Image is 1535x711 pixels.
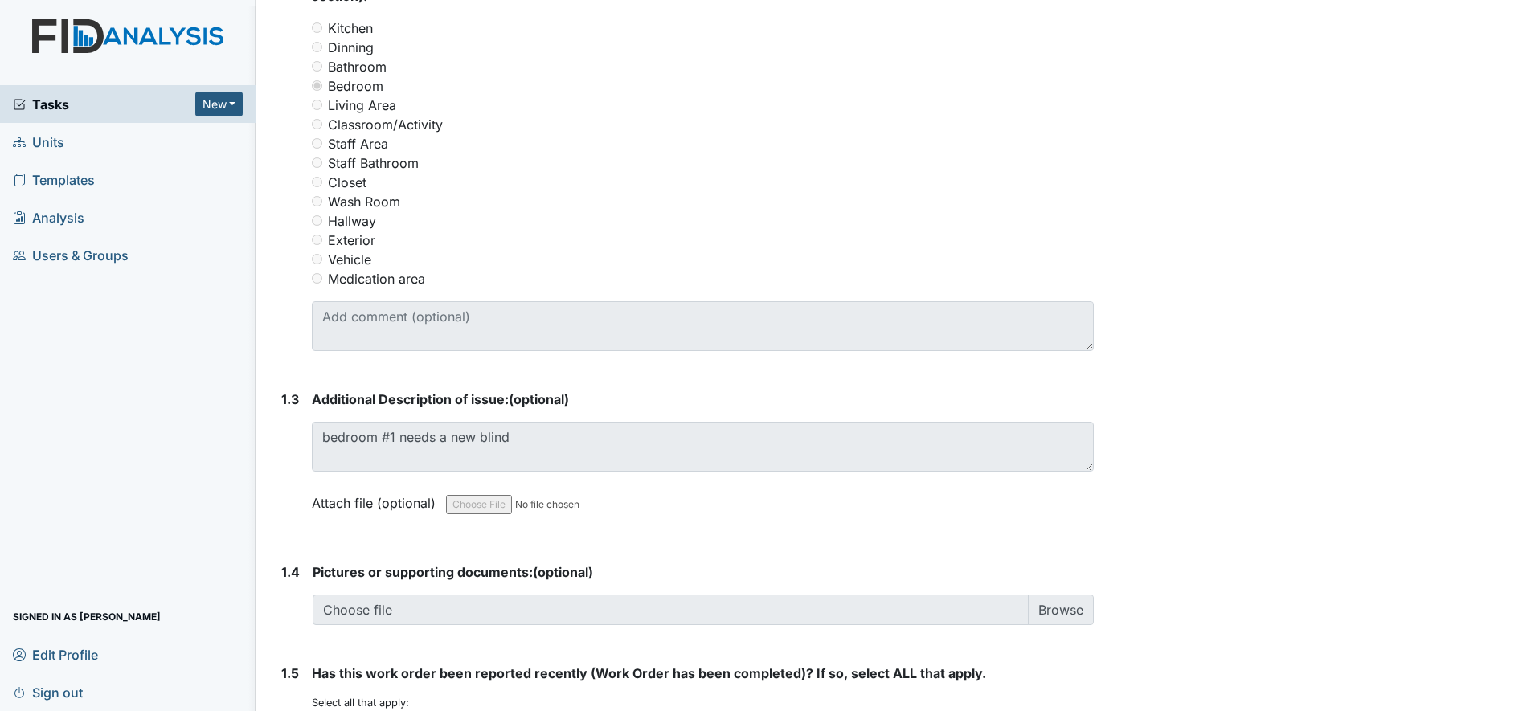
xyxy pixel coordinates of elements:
span: Templates [13,167,95,192]
input: Hallway [312,215,322,226]
label: Attach file (optional) [312,484,442,513]
strong: (optional) [312,390,1094,409]
label: Bedroom [328,76,383,96]
label: Exterior [328,231,375,250]
span: Signed in as [PERSON_NAME] [13,604,161,629]
span: Units [13,129,64,154]
input: Staff Area [312,138,322,149]
input: Closet [312,177,322,187]
span: Analysis [13,205,84,230]
input: Classroom/Activity [312,119,322,129]
span: Edit Profile [13,642,98,667]
label: Closet [328,173,366,192]
label: 1.3 [281,390,299,409]
input: Bathroom [312,61,322,72]
strong: (optional) [313,562,1094,582]
label: Living Area [328,96,396,115]
label: 1.4 [281,562,300,582]
a: Tasks [13,95,195,114]
label: Dinning [328,38,374,57]
label: Vehicle [328,250,371,269]
small: Select all that apply: [312,697,409,709]
label: Classroom/Activity [328,115,443,134]
label: Staff Bathroom [328,153,419,173]
span: Additional Description of issue: [312,391,509,407]
span: Pictures or supporting documents: [313,564,533,580]
span: Has this work order been reported recently (Work Order has been completed)? If so, select ALL tha... [312,665,986,681]
input: Medication area [312,273,322,284]
input: Exterior [312,235,322,245]
input: Kitchen [312,22,322,33]
label: Staff Area [328,134,388,153]
label: Medication area [328,269,425,288]
textarea: bedroom #1 needs a new blind [312,422,1094,472]
label: 1.5 [281,664,299,683]
input: Living Area [312,100,322,110]
label: Hallway [328,211,376,231]
input: Dinning [312,42,322,52]
button: New [195,92,244,116]
input: Vehicle [312,254,322,264]
span: Sign out [13,680,83,705]
input: Bedroom [312,80,322,91]
input: Wash Room [312,196,322,206]
label: Kitchen [328,18,373,38]
label: Wash Room [328,192,400,211]
input: Staff Bathroom [312,157,322,168]
label: Bathroom [328,57,387,76]
span: Users & Groups [13,243,129,268]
